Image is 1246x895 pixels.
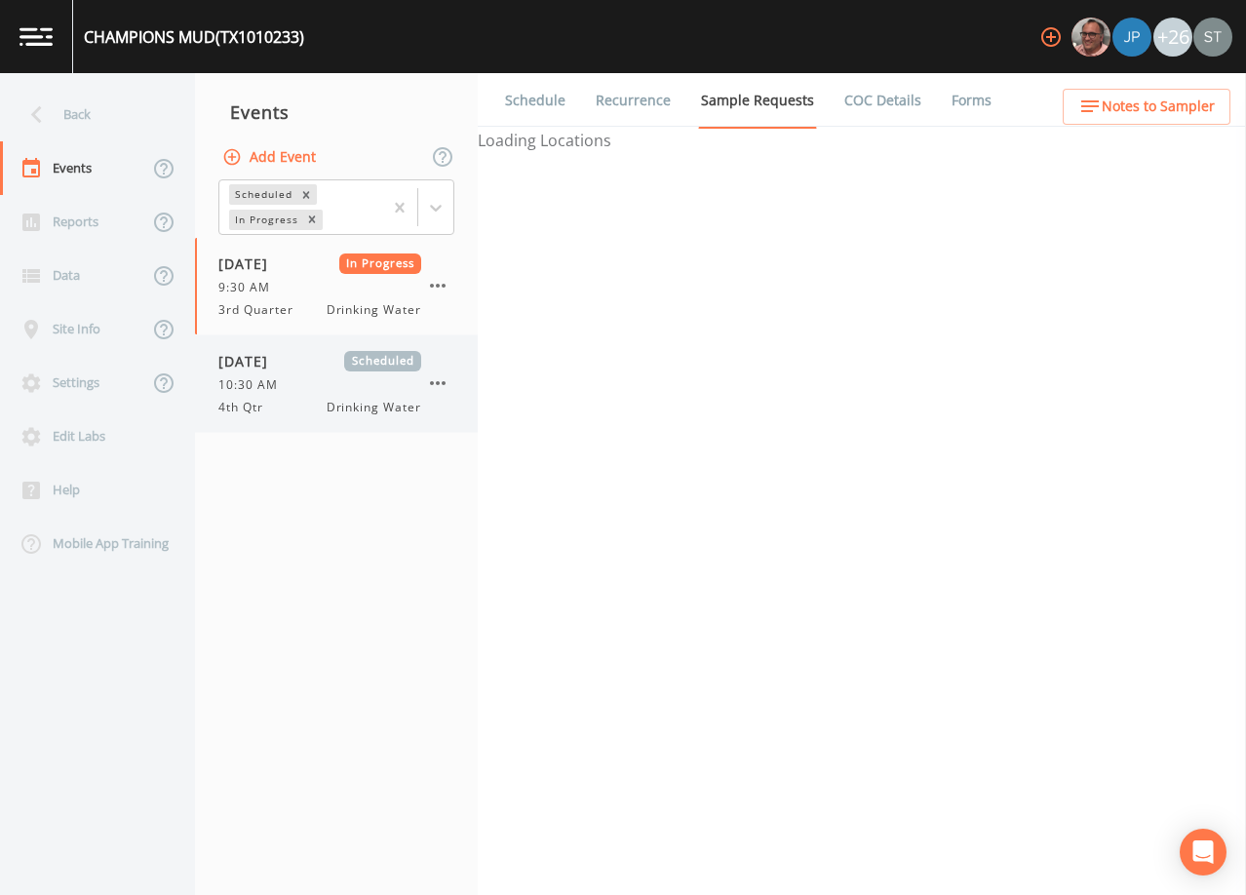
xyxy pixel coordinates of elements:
img: 41241ef155101aa6d92a04480b0d0000 [1112,18,1151,57]
span: Notes to Sampler [1102,95,1215,119]
button: Notes to Sampler [1063,89,1230,125]
div: Events [195,88,478,136]
div: Loading Locations [478,129,1246,152]
span: 3rd Quarter [218,301,305,319]
div: Remove Scheduled [295,184,317,205]
div: Mike Franklin [1071,18,1111,57]
span: [DATE] [218,351,282,371]
span: In Progress [339,253,422,274]
div: CHAMPIONS MUD (TX1010233) [84,25,304,49]
span: 4th Qtr [218,399,275,416]
div: Open Intercom Messenger [1180,829,1227,876]
img: logo [19,27,53,46]
a: Schedule [502,73,568,128]
span: Drinking Water [327,301,421,319]
div: Remove In Progress [301,210,323,230]
img: cb9926319991c592eb2b4c75d39c237f [1193,18,1232,57]
a: Recurrence [593,73,674,128]
span: Scheduled [344,351,421,371]
span: Drinking Water [327,399,421,416]
button: Add Event [218,139,324,175]
img: e2d790fa78825a4bb76dcb6ab311d44c [1071,18,1110,57]
span: 9:30 AM [218,279,282,296]
div: In Progress [229,210,301,230]
a: COC Details [841,73,924,128]
a: Forms [949,73,994,128]
span: 10:30 AM [218,376,290,394]
div: Joshua gere Paul [1111,18,1152,57]
a: Sample Requests [698,73,817,129]
span: [DATE] [218,253,282,274]
div: +26 [1153,18,1192,57]
a: [DATE]In Progress9:30 AM3rd QuarterDrinking Water [195,238,478,335]
a: [DATE]Scheduled10:30 AM4th QtrDrinking Water [195,335,478,433]
div: Scheduled [229,184,295,205]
